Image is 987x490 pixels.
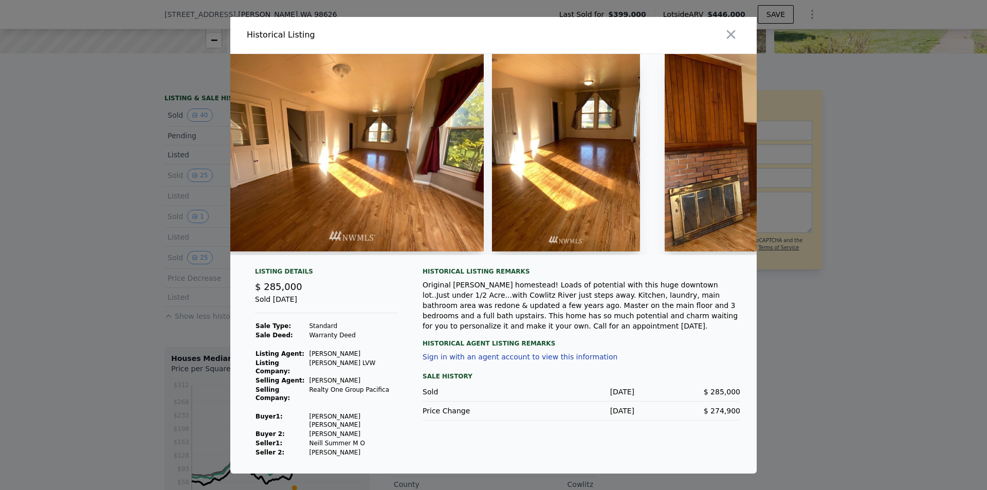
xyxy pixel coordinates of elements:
[255,294,398,313] div: Sold [DATE]
[492,54,640,251] img: Property Img
[528,387,634,397] div: [DATE]
[255,430,285,438] strong: Buyer 2:
[255,322,291,330] strong: Sale Type:
[247,29,489,41] div: Historical Listing
[308,429,398,439] td: [PERSON_NAME]
[308,412,398,429] td: [PERSON_NAME] [PERSON_NAME]
[665,54,928,251] img: Property Img
[255,281,302,292] span: $ 285,000
[308,376,398,385] td: [PERSON_NAME]
[423,267,740,276] div: Historical Listing remarks
[255,449,284,456] strong: Seller 2:
[308,385,398,403] td: Realty One Group Pacifica
[423,406,528,416] div: Price Change
[308,448,398,457] td: [PERSON_NAME]
[528,406,634,416] div: [DATE]
[255,332,293,339] strong: Sale Deed:
[423,387,528,397] div: Sold
[255,377,305,384] strong: Selling Agent:
[423,353,617,361] button: Sign in with an agent account to view this information
[308,358,398,376] td: [PERSON_NAME] LVW
[255,413,283,420] strong: Buyer 1 :
[221,54,484,251] img: Property Img
[255,386,290,402] strong: Selling Company:
[308,349,398,358] td: [PERSON_NAME]
[255,267,398,280] div: Listing Details
[255,350,304,357] strong: Listing Agent:
[423,331,740,348] div: Historical Agent Listing Remarks
[308,321,398,331] td: Standard
[704,388,740,396] span: $ 285,000
[255,440,282,447] strong: Seller 1 :
[255,359,290,375] strong: Listing Company:
[423,280,740,331] div: Original [PERSON_NAME] homestead! Loads of potential with this huge downtown lot..Just under 1/2 ...
[308,439,398,448] td: Neill Summer M O
[308,331,398,340] td: Warranty Deed
[423,370,740,383] div: Sale History
[704,407,740,415] span: $ 274,900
